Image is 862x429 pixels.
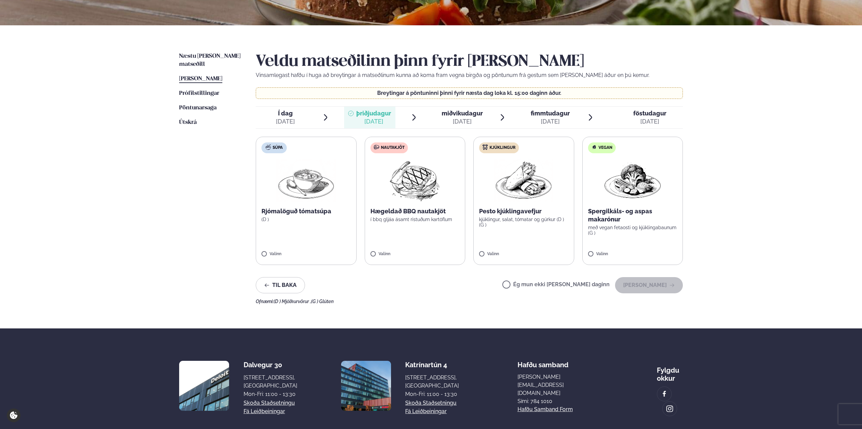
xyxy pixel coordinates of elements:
[370,217,460,222] p: í bbq gljáa ásamt ristuðum kartöflum
[518,397,599,405] p: Sími: 784 1010
[482,144,488,150] img: chicken.svg
[615,277,683,293] button: [PERSON_NAME]
[276,109,295,117] span: Í dag
[588,207,677,223] p: Spergilkáls- og aspas makarónur
[273,145,283,151] span: Súpa
[179,89,219,98] a: Prófílstillingar
[588,225,677,236] p: með vegan fetaosti og kjúklingabaunum (G )
[591,144,597,150] img: Vegan.svg
[442,117,483,126] div: [DATE]
[518,373,599,397] a: [PERSON_NAME][EMAIL_ADDRESS][DOMAIN_NAME]
[633,117,666,126] div: [DATE]
[179,361,229,411] img: image alt
[244,399,295,407] a: Skoða staðsetningu
[179,119,197,125] span: Útskrá
[405,361,459,369] div: Katrínartún 4
[256,277,305,293] button: Til baka
[657,361,683,382] div: Fylgdu okkur
[244,390,297,398] div: Mon-Fri: 11:00 - 13:30
[341,361,391,411] img: image alt
[370,207,460,215] p: Hægeldað BBQ nautakjöt
[274,299,311,304] span: (D ) Mjólkurvörur ,
[374,144,379,150] img: beef.svg
[531,110,570,117] span: fimmtudagur
[256,52,683,71] h2: Veldu matseðilinn þinn fyrir [PERSON_NAME]
[405,399,456,407] a: Skoða staðsetningu
[179,75,222,83] a: [PERSON_NAME]
[518,355,568,369] span: Hafðu samband
[179,105,217,111] span: Pöntunarsaga
[490,145,516,151] span: Kjúklingur
[405,407,447,415] a: Fá leiðbeiningar
[179,118,197,127] a: Útskrá
[311,299,334,304] span: (G ) Glúten
[261,217,351,222] p: (D )
[266,144,271,150] img: soup.svg
[531,117,570,126] div: [DATE]
[663,402,677,416] a: image alt
[479,207,568,215] p: Pesto kjúklingavefjur
[666,405,673,413] img: image alt
[179,90,219,96] span: Prófílstillingar
[7,408,21,422] a: Cookie settings
[356,117,391,126] div: [DATE]
[405,374,459,390] div: [STREET_ADDRESS], [GEOGRAPHIC_DATA]
[244,374,297,390] div: [STREET_ADDRESS], [GEOGRAPHIC_DATA]
[603,159,662,202] img: Vegan.png
[179,104,217,112] a: Pöntunarsaga
[494,159,553,202] img: Wraps.png
[261,207,351,215] p: Rjómalöguð tómatsúpa
[633,110,666,117] span: föstudagur
[179,76,222,82] span: [PERSON_NAME]
[385,159,445,202] img: Beef-Meat.png
[244,361,297,369] div: Dalvegur 30
[518,405,573,413] a: Hafðu samband form
[381,145,405,151] span: Nautakjöt
[244,407,285,415] a: Fá leiðbeiningar
[661,390,668,398] img: image alt
[256,299,683,304] div: Ofnæmi:
[657,387,671,401] a: image alt
[256,71,683,79] p: Vinsamlegast hafðu í huga að breytingar á matseðlinum kunna að koma fram vegna birgða og pöntunum...
[599,145,612,151] span: Vegan
[356,110,391,117] span: þriðjudagur
[479,217,568,227] p: kjúklingur, salat, tómatar og gúrkur (D ) (G )
[442,110,483,117] span: miðvikudagur
[276,159,336,202] img: Soup.png
[179,53,241,67] span: Næstu [PERSON_NAME] matseðill
[276,117,295,126] div: [DATE]
[179,52,242,69] a: Næstu [PERSON_NAME] matseðill
[263,90,676,96] p: Breytingar á pöntuninni þinni fyrir næsta dag loka kl. 15:00 daginn áður.
[405,390,459,398] div: Mon-Fri: 11:00 - 13:30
